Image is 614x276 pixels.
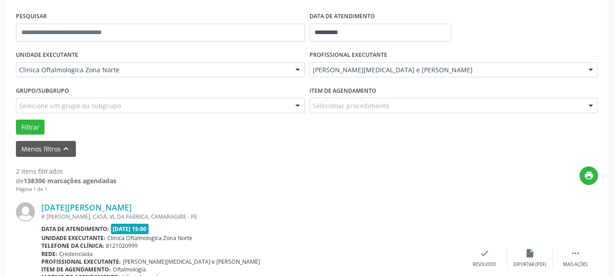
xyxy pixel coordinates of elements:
[16,84,69,98] label: Grupo/Subgrupo
[41,266,111,273] b: Item de agendamento:
[514,261,546,268] div: Exportar (PDF)
[313,101,389,110] span: Selecionar procedimento
[41,234,105,242] b: Unidade executante:
[41,213,462,221] div: R [PERSON_NAME], CASA, VL DA FABRICA, CAMARAGIBE - PE
[41,250,57,258] b: Rede:
[106,242,138,250] span: 8121020999
[41,242,104,250] b: Telefone da clínica:
[16,176,116,186] div: de
[570,248,580,258] i: 
[579,166,598,185] button: print
[16,120,45,135] button: Filtrar
[107,234,192,242] span: Clinica Oftalmologica Zona Norte
[61,144,71,154] i: keyboard_arrow_up
[16,141,76,157] button: Menos filtroskeyboard_arrow_up
[41,225,109,233] b: Data de atendimento:
[473,261,496,268] div: Resolvido
[113,266,146,273] span: Oftalmologia
[313,65,580,75] span: [PERSON_NAME][MEDICAL_DATA] e [PERSON_NAME]
[16,166,116,176] div: 2 itens filtrados
[16,202,35,221] img: img
[479,248,489,258] i: check
[24,176,116,185] strong: 138306 marcações agendadas
[309,48,387,62] label: PROFISSIONAL EXECUTANTE
[41,202,132,212] a: [DATE][PERSON_NAME]
[19,65,286,75] span: Clinica Oftalmologica Zona Norte
[584,171,594,181] i: print
[16,48,78,62] label: UNIDADE EXECUTANTE
[19,101,121,110] span: Selecione um grupo ou subgrupo
[309,84,376,98] label: Item de agendamento
[309,10,375,24] label: DATA DE ATENDIMENTO
[16,186,116,193] div: Página 1 de 1
[111,224,149,234] span: [DATE] 15:00
[525,248,535,258] i: insert_drive_file
[59,250,93,258] span: Credenciada
[123,258,260,266] span: [PERSON_NAME][MEDICAL_DATA] e [PERSON_NAME]
[563,261,588,268] div: Mais ações
[16,10,47,24] label: PESQUISAR
[41,258,121,266] b: Profissional executante:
